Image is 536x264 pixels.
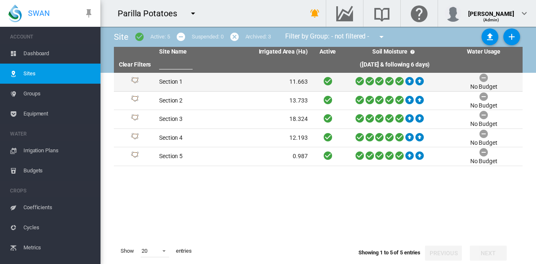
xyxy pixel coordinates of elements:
td: Section 5 [156,147,233,166]
button: Add New Site, define start date [503,28,520,45]
span: Cycles [23,218,94,238]
img: SWAN-Landscape-Logo-Colour-drop.png [8,5,22,22]
div: Suspended: 0 [192,33,224,41]
md-icon: icon-bell-ring [310,8,320,18]
button: Sites Bulk Import [482,28,498,45]
span: ACCOUNT [10,30,94,44]
md-icon: icon-menu-down [188,8,198,18]
div: [PERSON_NAME] [468,6,514,15]
div: No Budget [470,83,497,91]
span: Show [117,244,137,258]
div: No Budget [470,102,497,110]
md-icon: Go to the Data Hub [335,8,355,18]
button: icon-bell-ring [307,5,323,22]
a: Clear Filters [119,61,151,68]
md-icon: icon-upload [485,32,495,42]
div: Site Id: 31570 [117,95,152,105]
span: Showing 1 to 5 of 5 entries [358,249,420,256]
div: Filter by Group: - not filtered - [279,28,392,45]
span: Site [114,32,129,42]
md-icon: icon-menu-down [376,32,387,42]
span: Groups [23,84,94,104]
th: ([DATE] & following 6 days) [345,57,445,73]
img: 1.svg [130,151,140,161]
tr: Site Id: 31572 Section 4 12.193 No Budget [114,129,523,148]
span: Metrics [23,238,94,258]
md-icon: icon-pin [84,8,94,18]
tr: Site Id: 31571 Section 3 18.324 No Budget [114,110,523,129]
img: 1.svg [130,133,140,143]
th: Site Name [156,47,233,57]
button: Next [470,246,507,261]
div: No Budget [470,120,497,128]
img: 1.svg [130,77,140,87]
span: Irrigation Plans [23,141,94,161]
button: icon-menu-down [185,5,201,22]
div: Site Id: 31573 [117,151,152,161]
md-icon: icon-plus [507,32,517,42]
th: Irrigated Area (Ha) [233,47,311,57]
div: No Budget [470,157,497,166]
div: Parilla Potatoes [118,8,184,19]
img: 1.svg [130,95,140,105]
td: 12.193 [233,129,311,147]
tr: Site Id: 31573 Section 5 0.987 No Budget [114,147,523,166]
span: Coefficients [23,197,94,218]
md-icon: icon-checkbox-marked-circle [134,32,144,42]
span: Sites [23,64,94,84]
md-icon: icon-cancel [229,32,240,42]
td: 0.987 [233,147,311,166]
td: Section 3 [156,110,233,128]
div: Archived: 3 [245,33,271,41]
span: Dashboard [23,44,94,64]
tr: Site Id: 31569 Section 1 11.663 No Budget [114,73,523,92]
md-icon: icon-minus-circle [176,32,186,42]
th: Active [311,47,345,57]
md-icon: icon-chevron-down [519,8,529,18]
md-icon: Search the knowledge base [372,8,392,18]
span: entries [173,244,195,258]
span: (Admin) [483,18,500,22]
div: Site Id: 31572 [117,133,152,143]
md-icon: icon-help-circle [407,47,417,57]
td: Section 2 [156,92,233,110]
md-icon: Click here for help [409,8,429,18]
div: Site Id: 31569 [117,77,152,87]
td: 18.324 [233,110,311,128]
div: Site Id: 31571 [117,114,152,124]
span: Equipment [23,104,94,124]
div: Active: 5 [150,33,170,41]
td: Section 1 [156,73,233,91]
div: 20 [142,248,147,254]
img: profile.jpg [445,5,461,22]
img: 1.svg [130,114,140,124]
button: Previous [425,246,462,261]
td: 11.663 [233,73,311,91]
tr: Site Id: 31570 Section 2 13.733 No Budget [114,92,523,110]
th: Soil Moisture [345,47,445,57]
td: Section 4 [156,129,233,147]
div: No Budget [470,139,497,147]
button: icon-menu-down [373,28,390,45]
span: Budgets [23,161,94,181]
th: Water Usage [445,47,523,57]
span: SWAN [28,8,50,18]
span: CROPS [10,184,94,197]
td: 13.733 [233,92,311,110]
span: WATER [10,127,94,141]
